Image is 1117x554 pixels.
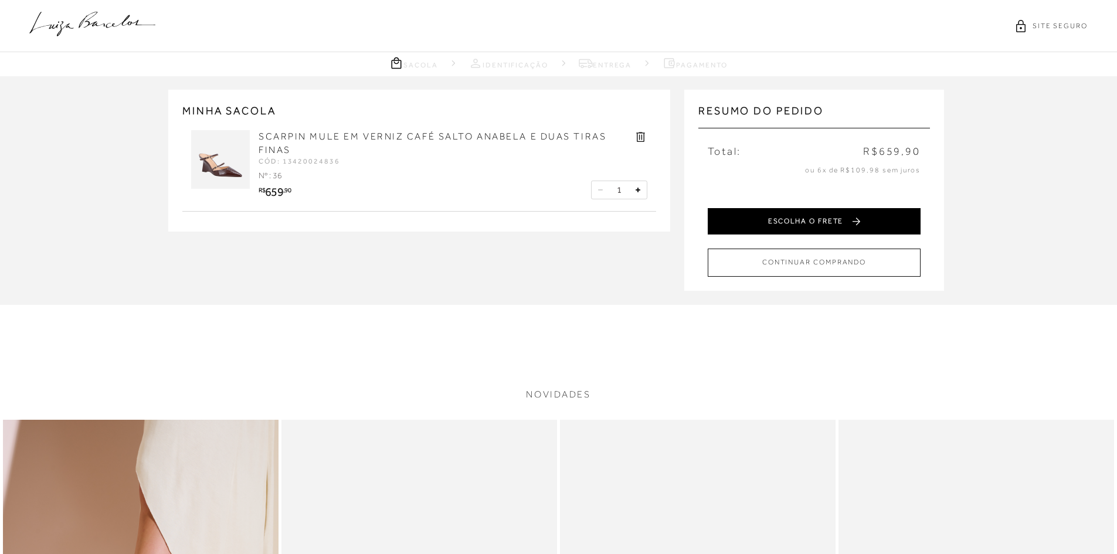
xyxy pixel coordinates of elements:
a: SCARPIN MULE EM VERNIZ CAFÉ SALTO ANABELA E DUAS TIRAS FINAS [259,131,606,155]
span: 1 [617,185,622,195]
button: CONTINUAR COMPRANDO [708,249,921,276]
span: Total: [708,144,741,159]
span: CÓD: 13420024836 [259,157,340,165]
h2: MINHA SACOLA [182,104,656,118]
a: Entrega [579,56,632,70]
img: SCARPIN MULE EM VERNIZ CAFÉ SALTO ANABELA E DUAS TIRAS FINAS [191,130,250,189]
button: ESCOLHA O FRETE [708,208,921,234]
a: Pagamento [662,56,727,70]
span: SITE SEGURO [1033,21,1088,31]
a: Sacola [389,56,438,70]
span: Nº : 36 [259,171,282,180]
p: ou 6x de R$109,98 sem juros [708,165,921,175]
h3: Resumo do pedido [698,104,930,128]
a: Identificação [468,56,548,70]
span: R$659,90 [863,144,921,159]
